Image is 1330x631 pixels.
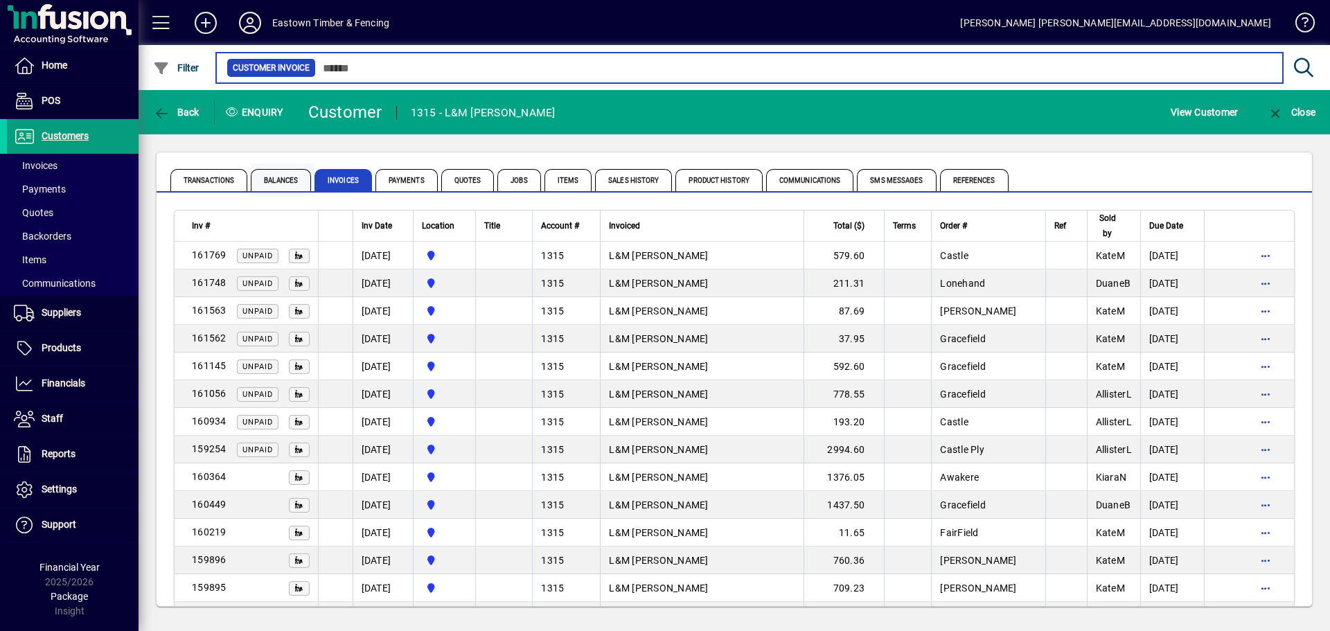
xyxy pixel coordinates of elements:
span: AllisterL [1096,416,1132,427]
span: Customer Invoice [233,61,310,75]
span: SMS Messages [857,169,936,191]
td: [DATE] [1140,325,1204,353]
span: 1315 [541,416,564,427]
button: Back [150,100,203,125]
span: L&M [PERSON_NAME] [609,416,708,427]
td: [DATE] [1140,242,1204,269]
td: [DATE] [1140,546,1204,574]
span: L&M [PERSON_NAME] [609,583,708,594]
div: Due Date [1149,218,1196,233]
span: Items [14,254,46,265]
div: Inv # [192,218,310,233]
span: References [940,169,1009,191]
div: Inv Date [362,218,405,233]
td: [DATE] [353,463,413,491]
span: Due Date [1149,218,1183,233]
span: 160934 [192,416,227,427]
span: [PERSON_NAME] [940,555,1016,566]
span: Holyoake St [422,303,467,319]
span: Close [1267,107,1315,118]
a: Products [7,331,139,366]
span: 1315 [541,250,564,261]
app-page-header-button: Back [139,100,215,125]
span: Invoices [314,169,372,191]
td: [DATE] [353,269,413,297]
span: Customers [42,130,89,141]
td: [DATE] [353,436,413,463]
button: More options [1254,438,1277,461]
a: Quotes [7,201,139,224]
td: 709.23 [804,574,885,602]
span: 159896 [192,554,227,565]
span: 161562 [192,332,227,344]
div: 1315 - L&M [PERSON_NAME] [411,102,556,124]
a: Financials [7,366,139,401]
button: More options [1254,383,1277,405]
button: Add [184,10,228,35]
span: 1315 [541,333,564,344]
a: Payments [7,177,139,201]
span: L&M [PERSON_NAME] [609,444,708,455]
button: More options [1254,522,1277,544]
td: 760.36 [804,546,885,574]
span: L&M [PERSON_NAME] [609,499,708,510]
span: Financial Year [39,562,100,573]
button: Close [1263,100,1319,125]
span: Sold by [1096,211,1119,241]
span: Holyoake St [422,580,467,596]
span: Settings [42,483,77,495]
button: More options [1254,549,1277,571]
div: Ref [1054,218,1079,233]
span: Jobs [497,169,540,191]
span: Awakere [940,472,979,483]
span: Castle Ply [940,444,984,455]
a: Suppliers [7,296,139,330]
span: AllisterL [1096,389,1132,400]
span: KateM [1096,527,1125,538]
div: Total ($) [813,218,878,233]
span: Location [422,218,454,233]
div: Account # [541,218,592,233]
span: 1315 [541,361,564,372]
span: KiaraN [1096,472,1127,483]
span: L&M [PERSON_NAME] [609,555,708,566]
span: Holyoake St [422,248,467,263]
span: 1315 [541,555,564,566]
span: Gracefield [940,333,986,344]
button: Profile [228,10,272,35]
span: Suppliers [42,307,81,318]
td: [DATE] [1140,491,1204,519]
span: Castle [940,416,968,427]
div: Location [422,218,467,233]
td: [DATE] [353,602,413,630]
span: Unpaid [242,390,273,399]
span: KateM [1096,361,1125,372]
span: Gracefield [940,361,986,372]
span: L&M [PERSON_NAME] [609,333,708,344]
span: KateM [1096,555,1125,566]
div: Enquiry [215,101,298,123]
td: [DATE] [1140,602,1204,630]
div: Order # [940,218,1036,233]
span: Unpaid [242,307,273,316]
div: Customer [308,101,382,123]
span: Ref [1054,218,1066,233]
span: 160364 [192,471,227,482]
span: Holyoake St [422,414,467,429]
span: Terms [893,218,916,233]
span: 1315 [541,583,564,594]
td: 592.60 [804,353,885,380]
span: Order # [940,218,967,233]
span: Gracefield [940,499,986,510]
button: Filter [150,55,203,80]
span: Back [153,107,199,118]
span: L&M [PERSON_NAME] [609,305,708,317]
td: [DATE] [1140,297,1204,325]
td: [DATE] [1140,269,1204,297]
span: Holyoake St [422,386,467,402]
td: 2994.60 [804,436,885,463]
span: Inv Date [362,218,392,233]
span: DuaneB [1096,278,1131,289]
td: 87.69 [804,297,885,325]
a: Communications [7,272,139,295]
